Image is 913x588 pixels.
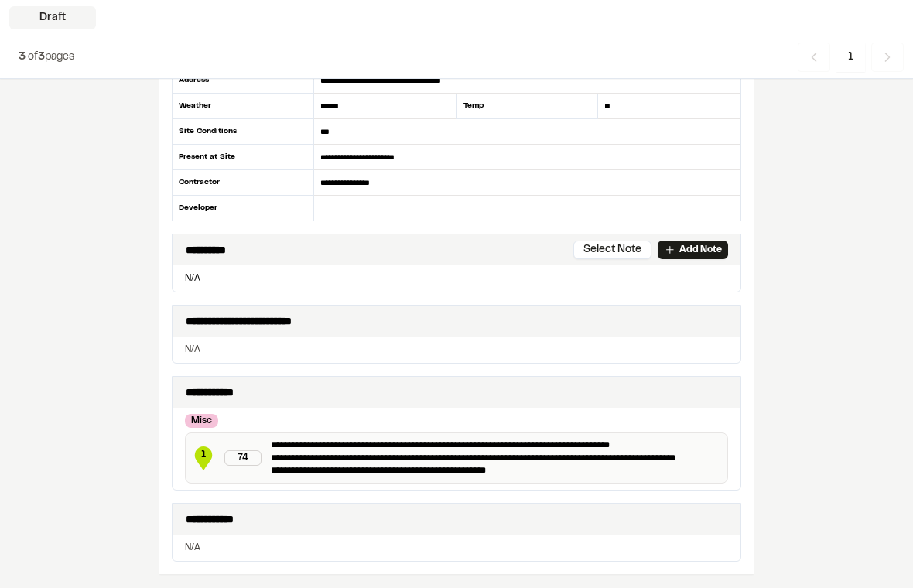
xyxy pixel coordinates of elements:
[19,49,74,66] p: of pages
[836,43,865,72] span: 1
[679,243,722,257] p: Add Note
[172,196,314,220] div: Developer
[172,170,314,196] div: Contractor
[172,68,314,94] div: Address
[185,541,728,555] p: N/A
[172,145,314,170] div: Present at Site
[192,448,215,462] span: 1
[798,43,904,72] nav: Navigation
[38,53,45,62] span: 3
[456,94,599,119] div: Temp
[172,119,314,145] div: Site Conditions
[185,343,728,357] p: N/A
[573,241,651,259] button: Select Note
[19,53,26,62] span: 3
[179,272,734,285] p: N/A
[9,6,96,29] div: Draft
[224,450,262,466] div: 74
[172,94,314,119] div: Weather
[185,414,218,428] div: Misc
